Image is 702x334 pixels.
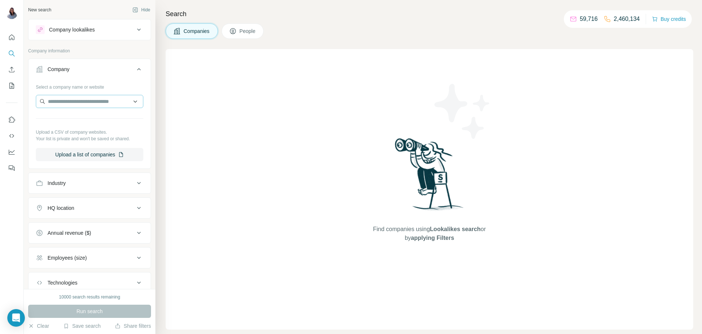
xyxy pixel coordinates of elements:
[392,136,468,218] img: Surfe Illustration - Woman searching with binoculars
[652,14,686,24] button: Buy credits
[48,204,74,212] div: HQ location
[29,174,151,192] button: Industry
[371,225,488,242] span: Find companies using or by
[28,48,151,54] p: Company information
[239,27,256,35] span: People
[184,27,210,35] span: Companies
[6,145,18,159] button: Dashboard
[6,113,18,126] button: Use Surfe on LinkedIn
[6,129,18,142] button: Use Surfe API
[48,279,78,286] div: Technologies
[6,162,18,175] button: Feedback
[6,31,18,44] button: Quick start
[430,226,481,232] span: Lookalikes search
[29,21,151,38] button: Company lookalikes
[36,81,143,90] div: Select a company name or website
[29,249,151,267] button: Employees (size)
[29,274,151,292] button: Technologies
[36,136,143,142] p: Your list is private and won't be saved or shared.
[48,254,87,261] div: Employees (size)
[36,148,143,161] button: Upload a list of companies
[6,79,18,92] button: My lists
[29,60,151,81] button: Company
[166,9,693,19] h4: Search
[59,294,120,300] div: 10000 search results remaining
[115,322,151,330] button: Share filters
[6,7,18,19] img: Avatar
[430,78,495,144] img: Surfe Illustration - Stars
[580,15,598,23] p: 59,716
[28,322,49,330] button: Clear
[411,235,454,241] span: applying Filters
[36,129,143,136] p: Upload a CSV of company websites.
[63,322,101,330] button: Save search
[127,4,155,15] button: Hide
[28,7,51,13] div: New search
[49,26,95,33] div: Company lookalikes
[614,15,640,23] p: 2,460,134
[29,199,151,217] button: HQ location
[7,309,25,327] div: Open Intercom Messenger
[29,224,151,242] button: Annual revenue ($)
[6,63,18,76] button: Enrich CSV
[48,179,66,187] div: Industry
[48,66,69,73] div: Company
[6,47,18,60] button: Search
[48,229,91,237] div: Annual revenue ($)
